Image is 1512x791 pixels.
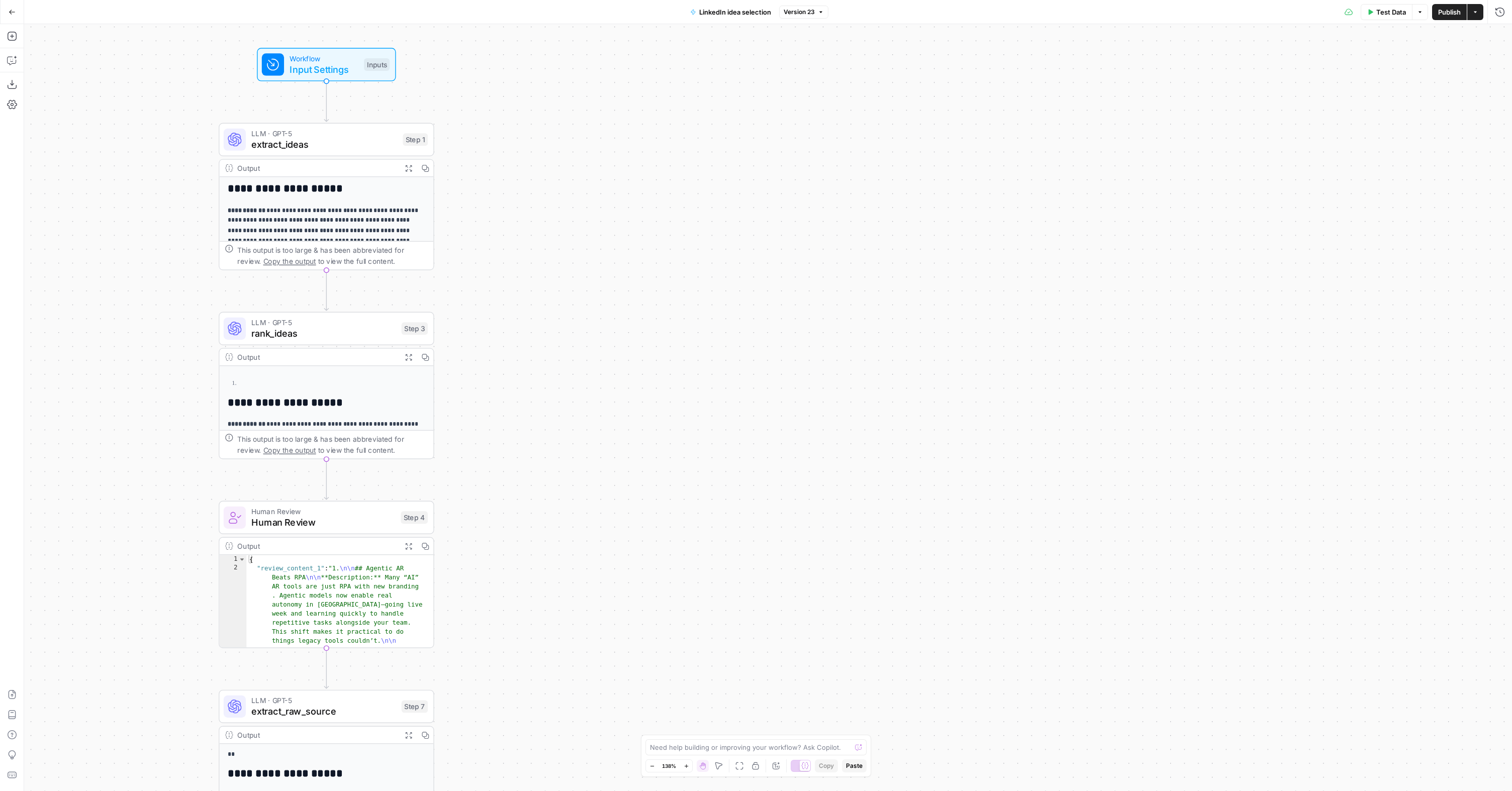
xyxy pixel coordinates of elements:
span: Copy the output [263,446,316,454]
span: LLM · GPT-5 [251,128,397,139]
span: extract_ideas [251,138,397,152]
div: This output is too large & has been abbreviated for review. to view the full content. [237,434,428,456]
div: Step 3 [402,322,428,335]
span: Copy the output [263,257,316,265]
span: Copy [819,761,834,770]
span: 138% [662,762,676,770]
div: Output [237,540,396,551]
button: Version 23 [779,6,828,19]
span: Toggle code folding, rows 1 through 3 [238,555,246,564]
div: WorkflowInput SettingsInputs [219,48,434,81]
span: Paste [846,761,863,770]
div: Step 1 [403,133,428,146]
div: Output [237,729,396,740]
button: Paste [842,759,867,772]
button: LinkedIn idea selection [684,4,777,20]
div: 1 [219,555,246,564]
span: Human Review [251,506,395,517]
button: Publish [1432,4,1467,20]
div: This output is too large & has been abbreviated for review. to view the full content. [237,244,428,266]
span: Human Review [251,516,395,530]
g: Edge from step_1 to step_3 [324,270,328,311]
div: Step 7 [402,700,428,713]
g: Edge from start to step_1 [324,81,328,122]
div: Output [237,351,396,362]
span: Test Data [1376,7,1406,17]
span: rank_ideas [251,327,396,341]
g: Edge from step_4 to step_7 [324,648,328,688]
div: Step 4 [401,511,428,524]
span: LLM · GPT-5 [251,695,396,706]
span: Workflow [290,53,358,64]
span: Publish [1438,7,1461,17]
button: Copy [815,759,838,772]
button: Test Data [1361,4,1412,20]
span: LLM · GPT-5 [251,317,396,328]
div: Human ReviewHuman ReviewStep 4Output{ "review_content_1":"1.\n\n## Agentic AR Beats RPA\n\n**Desc... [219,501,434,648]
span: Version 23 [784,8,815,17]
span: extract_raw_source [251,705,396,719]
div: Inputs [364,58,390,71]
div: Output [237,162,396,173]
span: LinkedIn idea selection [699,7,771,17]
g: Edge from step_3 to step_4 [324,459,328,500]
span: Input Settings [290,62,358,76]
